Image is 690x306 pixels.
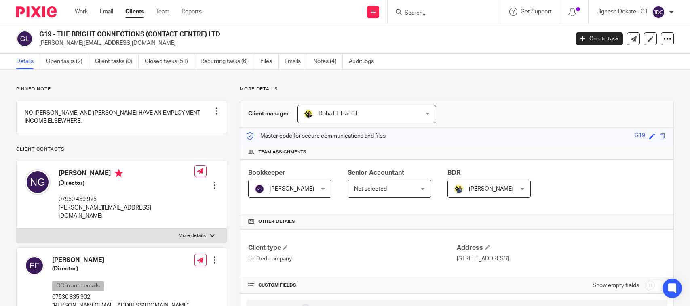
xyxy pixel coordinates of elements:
[75,8,88,16] a: Work
[635,132,645,141] div: G19
[255,184,264,194] img: svg%3E
[16,86,227,92] p: Pinned note
[260,54,279,69] a: Files
[59,179,194,187] h5: (Director)
[100,8,113,16] a: Email
[240,86,674,92] p: More details
[179,233,206,239] p: More details
[59,169,194,179] h4: [PERSON_NAME]
[348,170,404,176] span: Senior Accountant
[52,256,189,264] h4: [PERSON_NAME]
[652,6,665,19] img: svg%3E
[52,265,189,273] h5: (Director)
[200,54,254,69] a: Recurring tasks (6)
[39,30,459,39] h2: G19 - THE BRIGHT CONNECTIONS (CONTACT CENTRE) LTD
[248,282,457,289] h4: CUSTOM FIELDS
[285,54,307,69] a: Emails
[59,204,194,220] p: [PERSON_NAME][EMAIL_ADDRESS][DOMAIN_NAME]
[304,109,313,119] img: Doha-Starbridge.jpg
[349,54,380,69] a: Audit logs
[115,169,123,177] i: Primary
[46,54,89,69] a: Open tasks (2)
[25,169,51,195] img: svg%3E
[454,184,464,194] img: Dennis-Starbridge.jpg
[457,244,665,252] h4: Address
[576,32,623,45] a: Create task
[319,111,357,117] span: Doha EL Hamid
[248,110,289,118] h3: Client manager
[258,149,306,155] span: Team assignments
[313,54,343,69] a: Notes (4)
[16,146,227,153] p: Client contacts
[39,39,564,47] p: [PERSON_NAME][EMAIL_ADDRESS][DOMAIN_NAME]
[593,281,639,289] label: Show empty fields
[248,244,457,252] h4: Client type
[52,293,189,301] p: 07530 835 902
[125,8,144,16] a: Clients
[248,170,285,176] span: Bookkeeper
[156,8,169,16] a: Team
[181,8,202,16] a: Reports
[59,195,194,203] p: 07950 459 925
[95,54,139,69] a: Client tasks (0)
[354,186,387,192] span: Not selected
[145,54,194,69] a: Closed tasks (51)
[258,218,295,225] span: Other details
[521,9,552,15] span: Get Support
[16,30,33,47] img: svg%3E
[469,186,513,192] span: [PERSON_NAME]
[447,170,460,176] span: BDR
[597,8,648,16] p: Jignesh Dekate - CT
[246,132,386,140] p: Master code for secure communications and files
[248,255,457,263] p: Limited company
[404,10,477,17] input: Search
[16,54,40,69] a: Details
[25,256,44,275] img: svg%3E
[457,255,665,263] p: [STREET_ADDRESS]
[16,6,57,17] img: Pixie
[270,186,314,192] span: [PERSON_NAME]
[52,281,104,291] p: CC in auto emails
